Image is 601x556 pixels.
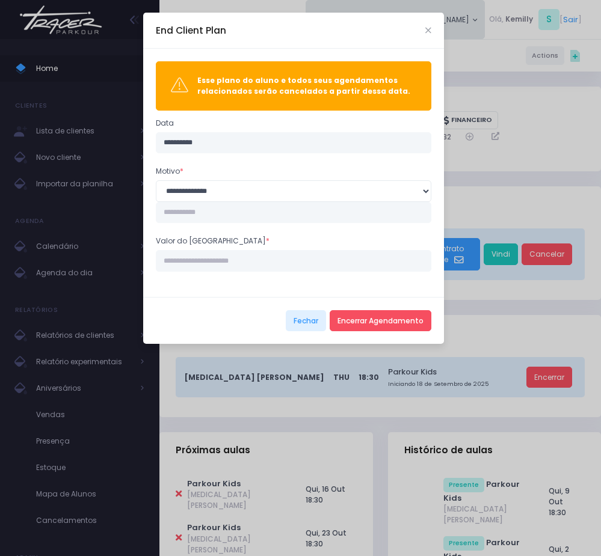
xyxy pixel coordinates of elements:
[156,236,270,246] label: Valor do [GEOGRAPHIC_DATA]
[156,118,174,129] label: Data
[330,310,431,332] button: Encerrar Agendamento
[286,310,326,332] button: Fechar
[156,166,183,177] label: Motivo
[425,28,431,34] button: Close
[156,23,226,37] h5: End Client Plan
[197,75,416,97] div: Esse plano do aluno e todos seus agendamentos relacionados serão cancelados a partir dessa data.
